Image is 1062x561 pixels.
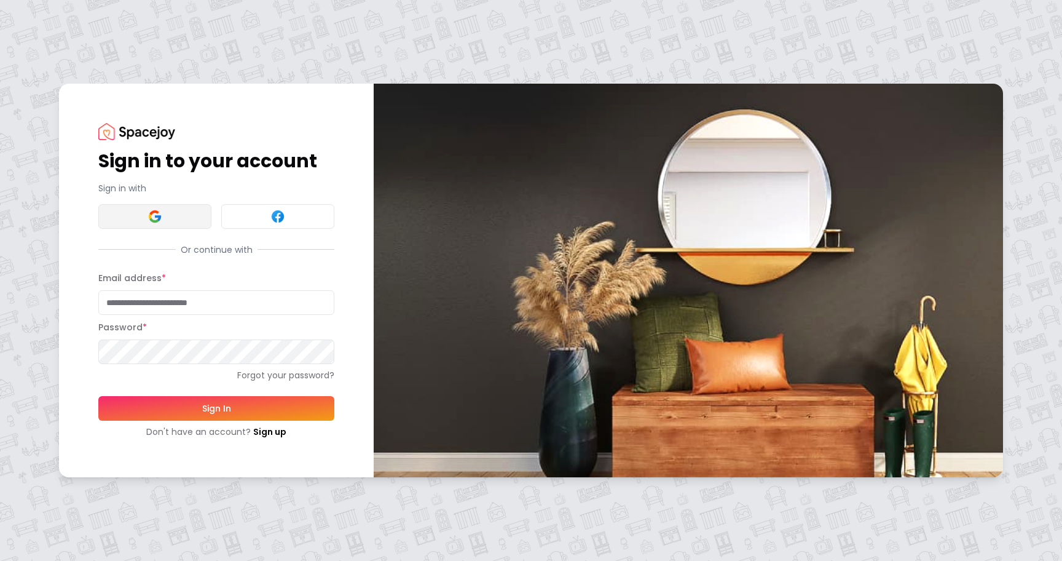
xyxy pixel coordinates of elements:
[98,150,334,172] h1: Sign in to your account
[176,244,258,256] span: Or continue with
[98,123,175,140] img: Spacejoy Logo
[98,426,334,438] div: Don't have an account?
[374,84,1003,477] img: banner
[98,396,334,421] button: Sign In
[270,209,285,224] img: Facebook signin
[98,272,166,284] label: Email address
[147,209,162,224] img: Google signin
[98,182,334,194] p: Sign in with
[98,369,334,381] a: Forgot your password?
[253,426,286,438] a: Sign up
[98,321,147,333] label: Password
